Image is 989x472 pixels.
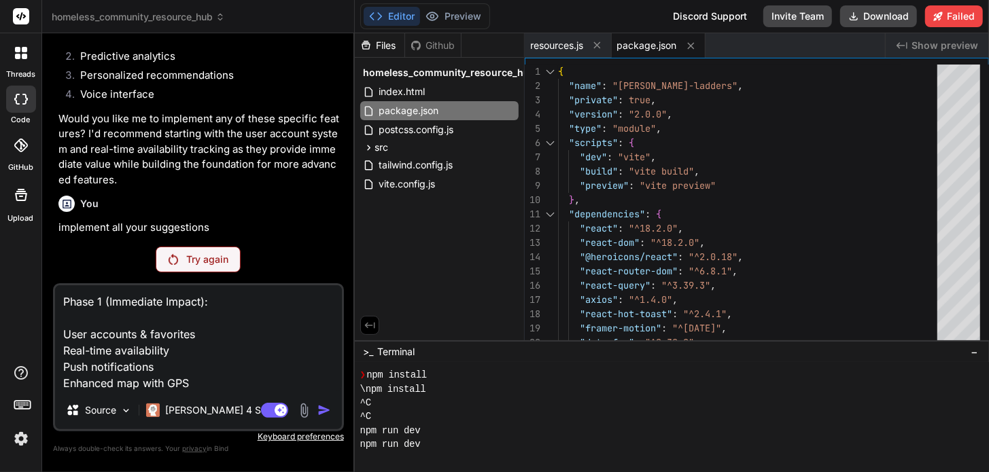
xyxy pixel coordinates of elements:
div: Github [405,39,461,52]
label: code [12,114,31,126]
button: Editor [364,7,420,26]
span: resources.js [530,39,583,52]
span: package.json [377,103,440,119]
div: 3 [525,93,540,107]
div: 14 [525,250,540,264]
img: Pick Models [120,405,132,416]
div: 10 [525,193,540,207]
span: , [727,308,732,320]
span: "module" [612,122,656,134]
div: 11 [525,207,540,221]
div: 15 [525,264,540,278]
span: "^2.30.0" [645,336,694,348]
span: , [650,94,656,106]
img: Claude 4 Sonnet [146,403,160,417]
div: 9 [525,179,540,193]
span: , [694,165,699,177]
h6: You [80,197,99,211]
p: Keyboard preferences [53,431,344,442]
span: privacy [182,444,207,452]
span: "name" [569,79,602,92]
span: homeless_community_resource_hub [363,66,536,79]
span: "^18.2.0" [629,222,678,234]
span: : [602,122,607,134]
span: , [721,322,727,334]
span: : [661,322,667,334]
span: : [650,279,656,291]
label: threads [6,69,35,80]
span: "date-fns" [580,336,634,348]
li: Predictive analytics [69,49,341,68]
span: npm run dev [360,437,421,451]
span: "dev" [580,151,607,163]
label: GitHub [8,162,33,173]
button: Invite Team [763,5,832,27]
span: "build" [580,165,618,177]
span: − [971,345,978,359]
div: Click to collapse the range. [542,136,559,150]
span: "^1.4.0" [629,293,672,306]
span: "axios" [580,293,618,306]
div: 20 [525,335,540,350]
span: npm run dev [360,424,421,437]
div: 7 [525,150,540,164]
p: Try again [186,253,228,266]
span: , [732,265,738,277]
span: : [618,293,623,306]
div: Discord Support [665,5,755,27]
img: icon [317,403,331,417]
span: true [629,94,650,106]
span: : [602,79,607,92]
div: 17 [525,293,540,307]
span: , [710,279,716,291]
div: 2 [525,79,540,93]
textarea: Phase 1 (Immediate Impact): User accounts & favorites Real-time availability Push notifications E... [55,285,342,391]
div: 19 [525,321,540,335]
span: postcss.config.js [377,122,455,138]
div: 5 [525,122,540,136]
span: "type" [569,122,602,134]
span: : [645,208,650,220]
img: Retry [169,254,178,265]
span: ^C [360,396,371,410]
span: "react-router-dom" [580,265,678,277]
div: 1 [525,65,540,79]
span: "@heroicons/react" [580,251,678,263]
span: "private" [569,94,618,106]
span: : [618,222,623,234]
span: ❯ [360,368,367,382]
span: { [558,65,563,77]
span: "^2.0.18" [689,251,738,263]
p: implement all your suggestions [58,220,341,236]
span: : [618,165,623,177]
span: , [656,122,661,134]
span: "react-hot-toast" [580,308,672,320]
span: : [618,108,623,120]
span: : [672,308,678,320]
div: Files [355,39,404,52]
span: "2.0.0" [629,108,667,120]
span: "^18.2.0" [650,236,699,249]
span: "react" [580,222,618,234]
span: "preview" [580,179,629,192]
span: tailwind.config.js [377,157,454,173]
span: "[PERSON_NAME]-ladders" [612,79,738,92]
span: : [634,336,640,348]
span: : [629,179,634,192]
div: 16 [525,278,540,293]
span: homeless_community_resource_hub [52,10,225,24]
p: Always double-check its answers. Your in Bind [53,442,344,455]
button: Download [840,5,917,27]
span: , [699,236,705,249]
div: 8 [525,164,540,179]
span: : [640,236,645,249]
span: : [607,151,612,163]
span: "react-dom" [580,236,640,249]
span: , [667,108,672,120]
button: − [968,341,981,363]
span: "vite preview" [640,179,716,192]
span: , [574,194,580,206]
span: "react-query" [580,279,650,291]
span: : [618,137,623,149]
span: >_ [363,345,373,359]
